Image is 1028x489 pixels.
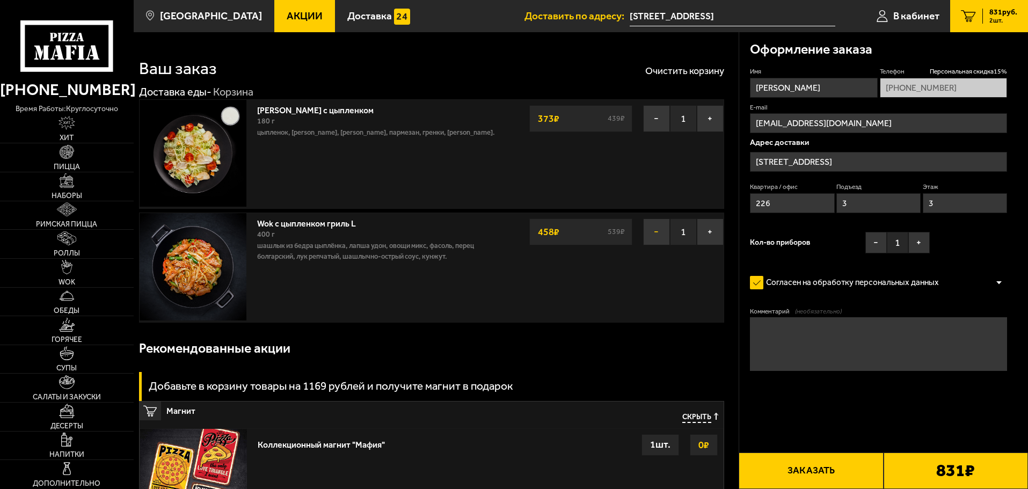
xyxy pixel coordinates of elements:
[257,240,495,262] p: шашлык из бедра цыплёнка, лапша удон, овощи микс, фасоль, перец болгарский, лук репчатый, шашлычн...
[54,250,80,257] span: Роллы
[750,103,1007,112] label: E-mail
[682,413,718,423] button: Скрыть
[257,230,275,239] span: 400 г
[166,402,517,415] span: Магнит
[865,232,887,253] button: −
[52,336,82,344] span: Горячее
[59,279,75,286] span: WOK
[33,480,100,487] span: Дополнительно
[923,183,1007,192] label: Этаж
[643,218,670,245] button: −
[750,78,877,98] input: Имя
[54,163,80,171] span: Пицца
[535,222,562,242] strong: 458 ₽
[697,218,724,245] button: +
[60,134,74,142] span: Хит
[989,17,1017,24] span: 2 шт.
[750,307,1007,316] label: Комментарий
[149,381,513,392] h3: Добавьте в корзину товары на 1169 рублей и получите магнит в подарок
[257,215,367,229] a: Wok с цыпленком гриль L
[750,138,1007,147] p: Адрес доставки
[257,102,384,115] a: [PERSON_NAME] с цыпленком
[258,434,385,450] div: Коллекционный магнит "Мафия"
[524,11,630,21] span: Доставить по адресу:
[36,221,97,228] span: Римская пицца
[33,393,101,401] span: Салаты и закуски
[606,115,626,122] s: 439 ₽
[287,11,323,21] span: Акции
[643,105,670,132] button: −
[936,462,975,479] b: 831 ₽
[394,9,410,25] img: 15daf4d41897b9f0e9f617042186c801.svg
[630,6,835,26] input: Ваш адрес доставки
[887,232,908,253] span: 1
[750,239,810,246] span: Кол-во приборов
[641,434,679,456] div: 1 шт.
[139,342,290,355] h3: Рекомендованные акции
[630,6,835,26] span: Прибрежная улица, 10к3
[750,43,872,56] h3: Оформление заказа
[49,451,84,458] span: Напитки
[750,183,834,192] label: Квартира / офис
[670,218,697,245] span: 1
[696,435,712,455] strong: 0 ₽
[836,183,921,192] label: Подъезд
[880,67,1007,76] label: Телефон
[750,272,950,294] label: Согласен на обработку персональных данных
[750,67,877,76] label: Имя
[139,85,212,98] a: Доставка еды-
[606,228,626,236] s: 539 ₽
[213,85,253,99] div: Корзина
[535,108,562,129] strong: 373 ₽
[160,11,262,21] span: [GEOGRAPHIC_DATA]
[795,307,842,316] span: (необязательно)
[682,413,711,423] span: Скрыть
[139,60,217,77] h1: Ваш заказ
[750,113,1007,133] input: @
[257,116,275,126] span: 180 г
[56,364,77,372] span: Супы
[908,232,930,253] button: +
[670,105,697,132] span: 1
[893,11,939,21] span: В кабинет
[645,66,724,76] button: Очистить корзину
[347,11,392,21] span: Доставка
[697,105,724,132] button: +
[52,192,82,200] span: Наборы
[739,452,883,489] button: Заказать
[880,78,1007,98] input: +7 (
[50,422,83,430] span: Десерты
[257,127,495,138] p: цыпленок, [PERSON_NAME], [PERSON_NAME], пармезан, гренки, [PERSON_NAME].
[54,307,79,315] span: Обеды
[930,67,1007,76] span: Персональная скидка 15 %
[989,9,1017,16] span: 831 руб.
